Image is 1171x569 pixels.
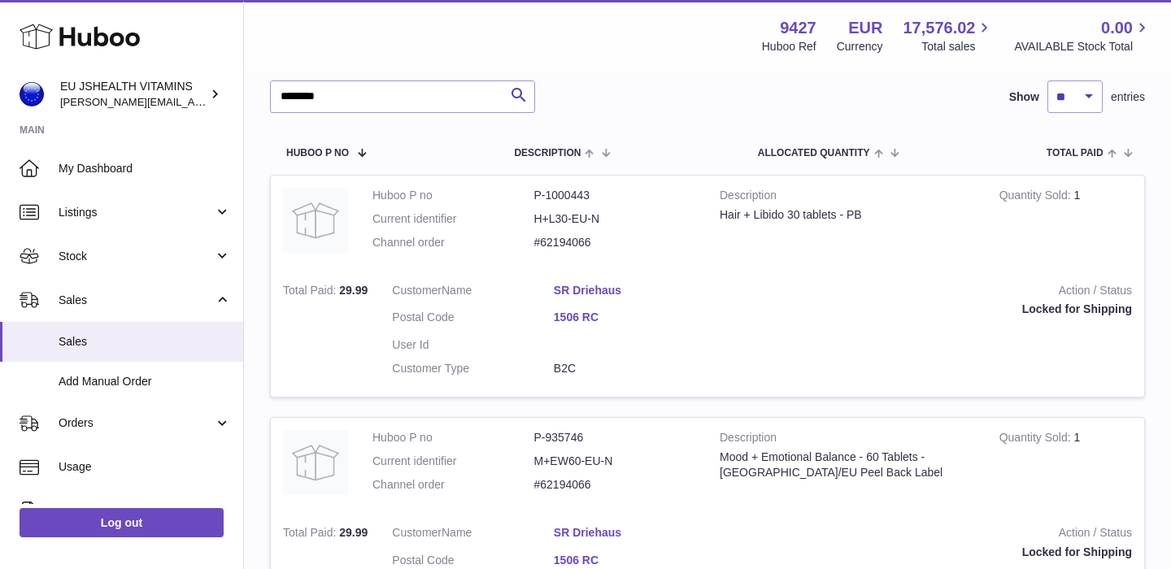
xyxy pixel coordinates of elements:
[283,188,348,253] img: no-photo.jpg
[739,525,1132,545] strong: Action / Status
[999,431,1074,448] strong: Quantity Sold
[286,148,349,159] span: Huboo P no
[60,79,207,110] div: EU JSHEALTH VITAMINS
[372,211,534,227] dt: Current identifier
[720,207,975,223] div: Hair + Libido 30 tablets - PB
[720,450,975,480] div: Mood + Emotional Balance - 60 Tablets - [GEOGRAPHIC_DATA]/EU Peel Back Label
[762,39,816,54] div: Huboo Ref
[534,477,696,493] dd: #62194066
[534,211,696,227] dd: H+L30-EU-N
[1014,17,1151,54] a: 0.00 AVAILABLE Stock Total
[59,161,231,176] span: My Dashboard
[59,503,214,519] span: Invoicing and Payments
[392,361,554,376] dt: Customer Type
[720,430,975,450] strong: Description
[758,148,870,159] span: ALLOCATED Quantity
[20,508,224,537] a: Log out
[1009,89,1039,105] label: Show
[59,293,214,308] span: Sales
[60,95,326,108] span: [PERSON_NAME][EMAIL_ADDRESS][DOMAIN_NAME]
[339,526,368,539] span: 29.99
[739,545,1132,560] div: Locked for Shipping
[534,454,696,469] dd: M+EW60-EU-N
[59,334,231,350] span: Sales
[554,283,716,298] a: SR Driehaus
[20,82,44,106] img: laura@jessicasepel.com
[59,459,231,475] span: Usage
[283,430,348,495] img: no-photo.jpg
[372,430,534,445] dt: Huboo P no
[372,188,534,203] dt: Huboo P no
[59,374,231,389] span: Add Manual Order
[554,525,716,541] a: SR Driehaus
[392,310,554,329] dt: Postal Code
[848,17,882,39] strong: EUR
[780,17,816,39] strong: 9427
[739,283,1132,302] strong: Action / Status
[987,176,1144,271] td: 1
[837,39,883,54] div: Currency
[392,283,554,302] dt: Name
[534,430,696,445] dd: P-935746
[987,418,1144,513] td: 1
[392,337,554,353] dt: User Id
[903,17,975,39] span: 17,576.02
[554,553,716,568] a: 1506 RC
[739,302,1132,317] div: Locked for Shipping
[554,361,716,376] dd: B2C
[372,454,534,469] dt: Current identifier
[392,525,554,545] dt: Name
[720,188,975,207] strong: Description
[372,235,534,250] dt: Channel order
[59,205,214,220] span: Listings
[372,477,534,493] dt: Channel order
[283,284,339,301] strong: Total Paid
[1047,148,1104,159] span: Total paid
[283,526,339,543] strong: Total Paid
[392,526,442,539] span: Customer
[339,284,368,297] span: 29.99
[999,189,1074,206] strong: Quantity Sold
[1101,17,1133,39] span: 0.00
[1111,89,1145,105] span: entries
[1014,39,1151,54] span: AVAILABLE Stock Total
[554,310,716,325] a: 1506 RC
[59,415,214,431] span: Orders
[514,148,581,159] span: Description
[392,284,442,297] span: Customer
[903,17,994,54] a: 17,576.02 Total sales
[921,39,994,54] span: Total sales
[534,235,696,250] dd: #62194066
[534,188,696,203] dd: P-1000443
[59,249,214,264] span: Stock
